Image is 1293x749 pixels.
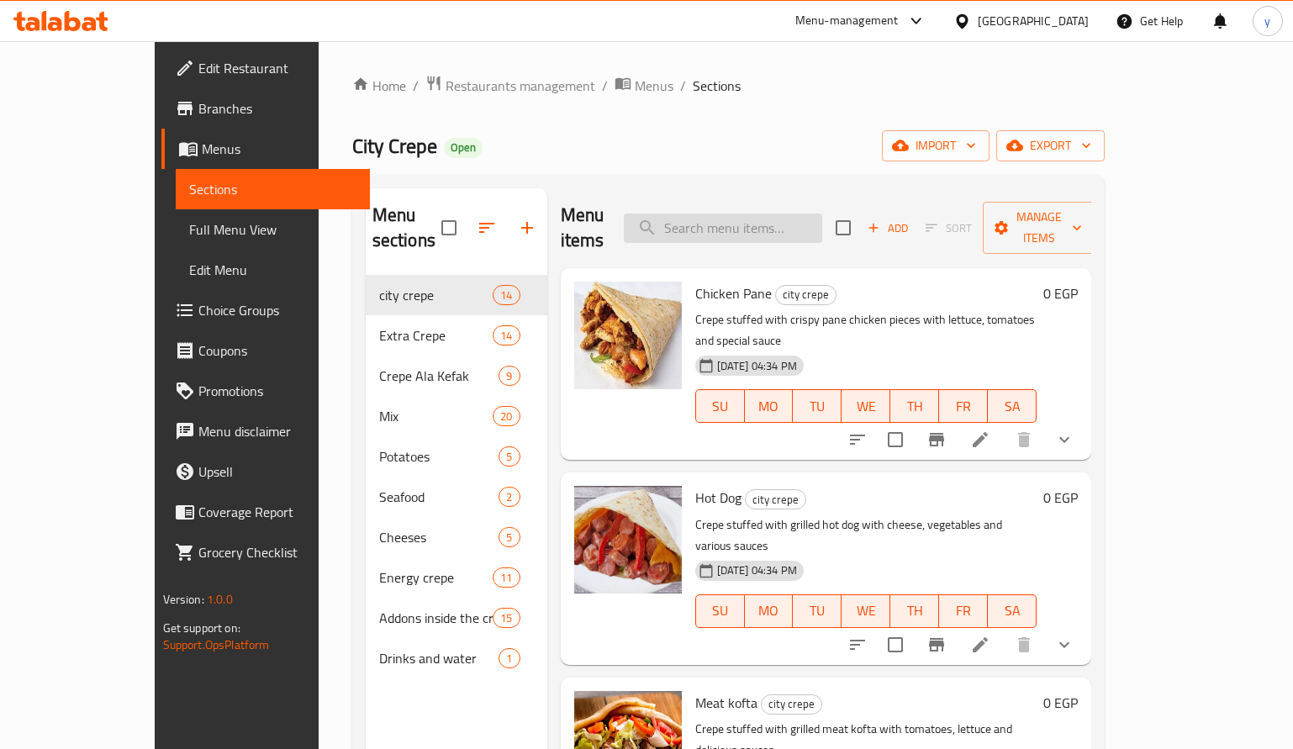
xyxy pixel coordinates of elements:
span: Add [865,219,910,238]
a: Upsell [161,451,371,492]
span: Add item [861,215,915,241]
button: delete [1004,419,1044,460]
span: TH [897,599,932,623]
span: Potatoes [379,446,499,467]
div: Open [444,138,483,158]
button: show more [1044,419,1085,460]
span: MO [752,599,787,623]
h6: 0 EGP [1043,691,1078,715]
svg: Show Choices [1054,635,1074,655]
button: Add section [507,208,547,248]
div: Potatoes5 [366,436,547,477]
span: SU [703,394,738,419]
a: Menus [615,75,673,97]
span: City Crepe [352,127,437,165]
span: Mix [379,406,493,426]
span: Hot Dog [695,485,741,510]
span: 20 [493,409,519,425]
input: search [624,214,822,243]
span: Edit Menu [189,260,357,280]
span: Edit Restaurant [198,58,357,78]
button: SA [988,389,1037,423]
span: [DATE] 04:34 PM [710,562,804,578]
span: Seafood [379,487,499,507]
span: 11 [493,570,519,586]
div: items [493,325,520,345]
a: Coupons [161,330,371,371]
a: Home [352,76,406,96]
span: FR [946,599,981,623]
div: Cheeses5 [366,517,547,557]
a: Coverage Report [161,492,371,532]
svg: Show Choices [1054,430,1074,450]
span: Crepe Ala Kefak [379,366,499,386]
span: Sections [189,179,357,199]
nav: Menu sections [366,268,547,685]
li: / [680,76,686,96]
div: city crepe [745,489,806,509]
button: export [996,130,1105,161]
span: 1.0.0 [207,588,233,610]
button: WE [842,594,890,628]
button: sort-choices [837,625,878,665]
span: Addons inside the crepe [379,608,493,628]
span: 9 [499,368,519,384]
span: Cheeses [379,527,499,547]
button: import [882,130,990,161]
button: Branch-specific-item [916,625,957,665]
span: [DATE] 04:34 PM [710,358,804,374]
span: export [1010,135,1091,156]
span: WE [848,394,884,419]
span: import [895,135,976,156]
a: Edit Restaurant [161,48,371,88]
button: SA [988,594,1037,628]
div: items [499,648,520,668]
a: Promotions [161,371,371,411]
span: Menu disclaimer [198,421,357,441]
span: MO [752,394,787,419]
span: Meat kofta [695,690,757,715]
span: Open [444,140,483,155]
span: TU [800,394,835,419]
a: Edit Menu [176,250,371,290]
span: Full Menu View [189,219,357,240]
button: TU [793,389,842,423]
div: items [493,608,520,628]
span: WE [848,599,884,623]
div: items [499,366,520,386]
div: items [499,527,520,547]
div: items [499,446,520,467]
div: Extra Crepe14 [366,315,547,356]
a: Branches [161,88,371,129]
span: 15 [493,610,519,626]
a: Choice Groups [161,290,371,330]
span: Menus [635,76,673,96]
li: / [413,76,419,96]
span: 5 [499,449,519,465]
span: FR [946,394,981,419]
a: Sections [176,169,371,209]
p: Crepe stuffed with crispy pane chicken pieces with lettuce, tomatoes and special sauce [695,309,1037,351]
a: Menus [161,129,371,169]
div: Seafood2 [366,477,547,517]
span: 14 [493,287,519,303]
span: Select all sections [431,210,467,245]
div: Addons inside the crepe15 [366,598,547,638]
span: 5 [499,530,519,546]
button: MO [745,389,794,423]
span: Select section first [915,215,983,241]
span: Select to update [878,422,913,457]
div: city crepe [775,285,836,305]
h2: Menu items [561,203,604,253]
span: Energy crepe [379,567,493,588]
span: Select to update [878,627,913,662]
span: Drinks and water [379,648,499,668]
div: [GEOGRAPHIC_DATA] [978,12,1089,30]
h6: 0 EGP [1043,486,1078,509]
span: Choice Groups [198,300,357,320]
div: city crepe [761,694,822,715]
